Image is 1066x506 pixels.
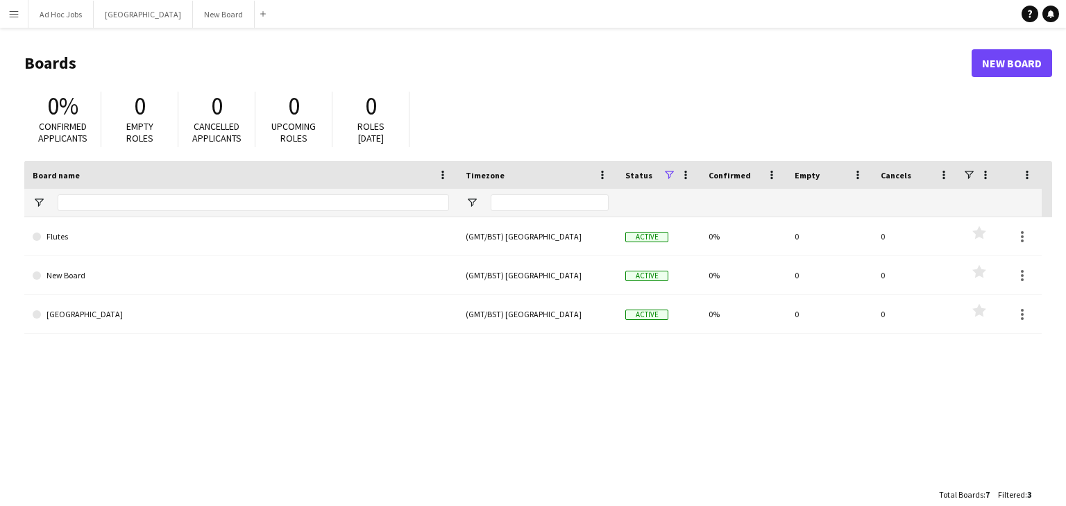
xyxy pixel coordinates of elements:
[881,170,911,180] span: Cancels
[457,295,617,333] div: (GMT/BST) [GEOGRAPHIC_DATA]
[357,120,384,144] span: Roles [DATE]
[998,489,1025,500] span: Filtered
[38,120,87,144] span: Confirmed applicants
[365,91,377,121] span: 0
[33,295,449,334] a: [GEOGRAPHIC_DATA]
[134,91,146,121] span: 0
[700,295,786,333] div: 0%
[795,170,820,180] span: Empty
[786,217,872,255] div: 0
[271,120,316,144] span: Upcoming roles
[58,194,449,211] input: Board name Filter Input
[709,170,751,180] span: Confirmed
[491,194,609,211] input: Timezone Filter Input
[872,295,958,333] div: 0
[288,91,300,121] span: 0
[625,271,668,281] span: Active
[457,256,617,294] div: (GMT/BST) [GEOGRAPHIC_DATA]
[211,91,223,121] span: 0
[94,1,193,28] button: [GEOGRAPHIC_DATA]
[466,170,505,180] span: Timezone
[786,295,872,333] div: 0
[700,217,786,255] div: 0%
[192,120,242,144] span: Cancelled applicants
[972,49,1052,77] a: New Board
[33,217,449,256] a: Flutes
[24,53,972,74] h1: Boards
[786,256,872,294] div: 0
[33,196,45,209] button: Open Filter Menu
[193,1,255,28] button: New Board
[47,91,78,121] span: 0%
[457,217,617,255] div: (GMT/BST) [GEOGRAPHIC_DATA]
[872,217,958,255] div: 0
[466,196,478,209] button: Open Filter Menu
[625,310,668,320] span: Active
[939,489,983,500] span: Total Boards
[1027,489,1031,500] span: 3
[985,489,990,500] span: 7
[625,232,668,242] span: Active
[126,120,153,144] span: Empty roles
[625,170,652,180] span: Status
[33,256,449,295] a: New Board
[28,1,94,28] button: Ad Hoc Jobs
[872,256,958,294] div: 0
[33,170,80,180] span: Board name
[700,256,786,294] div: 0%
